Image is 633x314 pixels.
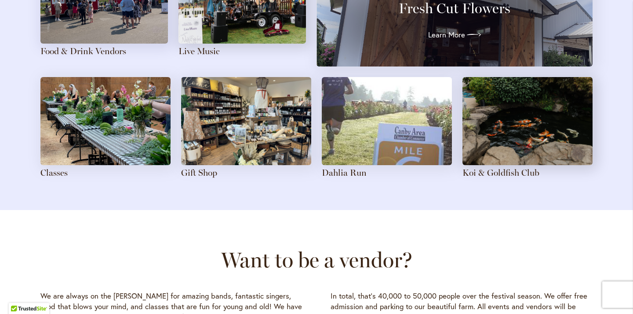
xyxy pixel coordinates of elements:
a: Live Music [178,46,220,56]
a: Koi & Goldfish Club [462,167,539,178]
h2: Want to be a vendor? [35,248,598,272]
span: Learn More [428,30,465,40]
img: The dahlias themed gift shop has a feature table in the center, with shelves of local and special... [181,77,311,165]
img: Orange and white mottled koi swim in a rock-lined pond [462,77,593,165]
img: Blank canvases are set up on long tables in anticipation of an art class [40,77,171,165]
a: Food & Drink Vendors [40,46,126,56]
a: Learn More [428,28,481,42]
a: Gift Shop [181,167,217,178]
a: Classes [40,167,68,178]
a: Dahlia Run [322,167,367,178]
img: A runner passes the mile 6 sign in a field of dahlias [322,77,452,165]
